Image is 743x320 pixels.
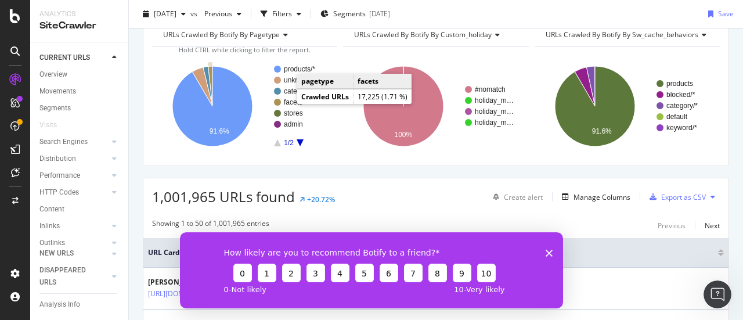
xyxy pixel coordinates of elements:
[138,5,190,23] button: [DATE]
[475,96,514,105] text: holiday_m…
[718,9,734,19] div: Save
[704,5,734,23] button: Save
[39,85,76,98] div: Movements
[39,52,90,64] div: CURRENT URLS
[333,9,366,19] span: Segments
[475,118,514,127] text: holiday_m…
[210,127,229,135] text: 91.6%
[39,102,71,114] div: Segments
[666,102,698,110] text: category/*
[557,190,630,204] button: Manage Columns
[39,52,109,64] a: CURRENT URLS
[39,19,119,33] div: SiteCrawler
[39,136,109,148] a: Search Engines
[658,221,686,231] div: Previous
[284,76,312,84] text: unknown
[354,30,492,39] span: URLs Crawled By Botify By custom_holiday
[148,288,222,300] a: [URL][DOMAIN_NAME]
[666,124,697,132] text: keyword/*
[200,9,232,19] span: Previous
[284,87,321,95] text: categories/*
[284,98,302,106] text: facets
[39,153,109,165] a: Distribution
[284,109,303,117] text: stores
[39,85,120,98] a: Movements
[284,139,294,147] text: 1/2
[39,237,65,249] div: Outlinks
[39,299,80,311] div: Analysis Info
[152,56,334,157] div: A chart.
[39,186,109,199] a: HTTP Codes
[369,9,390,19] div: [DATE]
[39,136,88,148] div: Search Engines
[39,203,64,215] div: Content
[395,131,413,139] text: 100%
[343,56,525,157] svg: A chart.
[591,127,611,135] text: 91.6%
[504,192,543,202] div: Create alert
[658,218,686,232] button: Previous
[354,74,412,89] td: facets
[574,192,630,202] div: Manage Columns
[284,65,315,73] text: products/*
[39,170,109,182] a: Performance
[152,187,295,206] span: 1,001,965 URLs found
[666,113,688,121] text: default
[39,220,60,232] div: Inlinks
[39,247,109,260] a: NEW URLS
[297,89,354,105] td: Crawled URLs
[39,264,98,289] div: DISAPPEARED URLS
[39,186,79,199] div: HTTP Codes
[148,247,715,258] span: URL Card
[39,247,74,260] div: NEW URLS
[284,120,303,128] text: admin
[39,220,109,232] a: Inlinks
[704,281,731,308] iframe: Intercom live chat
[39,69,67,81] div: Overview
[39,203,120,215] a: Content
[39,69,120,81] a: Overview
[705,218,720,232] button: Next
[154,9,176,19] span: 2025 Aug. 18th
[488,188,543,206] button: Create alert
[163,30,280,39] span: URLs Crawled By Botify By pagetype
[705,221,720,231] div: Next
[39,264,109,289] a: DISAPPEARED URLS
[161,26,327,44] h4: URLs Crawled By Botify By pagetype
[297,74,354,89] td: pagetype
[190,9,200,19] span: vs
[39,170,80,182] div: Performance
[661,192,706,202] div: Export as CSV
[475,85,506,94] text: #nomatch
[316,5,395,23] button: Segments[DATE]
[39,9,119,19] div: Analytics
[180,232,563,308] iframe: Survey from Botify
[645,188,706,206] button: Export as CSV
[39,102,120,114] a: Segments
[39,119,57,131] div: Visits
[39,153,76,165] div: Distribution
[535,56,717,157] svg: A chart.
[39,299,120,311] a: Analysis Info
[39,119,68,131] a: Visits
[39,237,109,249] a: Outlinks
[666,80,693,88] text: products
[152,218,269,232] div: Showing 1 to 50 of 1,001,965 entries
